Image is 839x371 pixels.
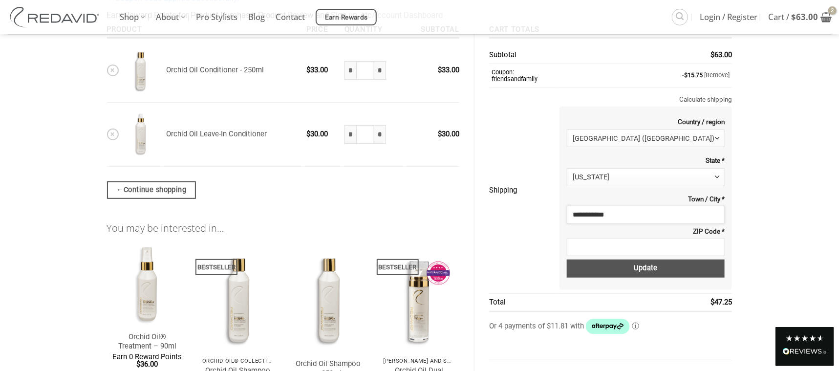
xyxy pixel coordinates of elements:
bdi: 63.00 [791,11,818,22]
bdi: 36.00 [136,360,158,369]
label: ZIP Code [567,227,725,236]
a: Calculate shipping [679,96,732,103]
a: Remove Orchid Oil Conditioner - 250ml from cart [107,65,119,76]
span: $ [710,50,714,59]
img: REDAVID Salon Products | United States [7,7,105,27]
input: Product quantity [356,61,374,80]
span: $ [438,65,442,74]
label: Country / region [567,118,725,127]
bdi: 30.00 [306,130,328,138]
div: 4.8 Stars [785,334,824,342]
bdi: 63.00 [710,50,732,59]
span: Cart / [768,5,818,29]
button: Update [567,260,725,278]
a: Remove friendsandfamily coupon [704,71,730,79]
a: Orchid Oil Leave-In Conditioner [166,130,267,138]
img: REDAVID Orchid Oil Shampoo [197,244,279,352]
td: - [556,64,732,87]
th: Coupon: friendsandfamily [489,64,556,87]
span: 15.75 [684,71,703,79]
img: Orchid Oil® Treatment - 90ml [107,244,188,326]
th: Subtotal [489,47,556,64]
span: $ [438,130,442,138]
bdi: 33.00 [438,65,459,74]
img: REDAVID Orchid Oil Leave-In Conditioner [122,110,159,159]
div: Read All Reviews [775,327,834,366]
span: Earn 0 Reward Points [112,352,182,361]
img: REVIEWS.io [783,348,827,355]
th: Total [489,294,556,312]
img: REDAVID Orchid Oil Dual Therapy ~ Award Winning Curl Care [379,244,460,352]
bdi: 33.00 [306,65,328,74]
span: Login / Register [700,5,757,29]
img: REDAVID Orchid Oil Conditioner [122,46,159,95]
span: Or 4 payments of $11.81 with [489,322,585,330]
a: Remove Orchid Oil Leave-In Conditioner from cart [107,129,119,140]
span: $ [306,65,310,74]
p: [PERSON_NAME] and Shine [384,358,455,364]
span: $ [684,71,688,79]
span: $ [710,298,714,306]
span: New Jersey [567,168,725,186]
span: New Jersey [573,169,714,186]
h2: You may be interested in… [107,222,460,235]
a: Orchid Oil Conditioner - 250ml [166,65,264,74]
bdi: 47.25 [710,298,732,306]
a: Orchid Oil® Treatment – 90ml [111,332,183,351]
input: Increase quantity of Orchid Oil Conditioner - 250ml [374,61,386,80]
span: Earn Rewards [325,12,368,23]
iframe: Secure payment input frame [489,345,732,356]
span: $ [136,360,140,369]
a: Continue shopping [107,181,196,199]
input: Reduce quantity of Orchid Oil Conditioner - 250ml [344,61,356,80]
th: Shipping [489,87,556,294]
span: United States (US) [573,130,714,148]
a: Information - Opens a dialog [632,322,639,330]
span: $ [306,130,310,138]
label: Town / City [567,195,725,204]
bdi: 30.00 [438,130,459,138]
span: United States (US) [567,130,725,147]
a: Search [672,9,688,25]
input: Reduce quantity of Orchid Oil Leave-In Conditioner [344,125,356,144]
a: Earn Rewards [316,9,377,25]
input: Product quantity [356,125,374,144]
label: State [567,156,725,165]
input: Increase quantity of Orchid Oil Leave-In Conditioner [374,125,386,144]
span: $ [791,11,796,22]
span: ← [116,184,124,196]
p: Orchid Oil® Collection [202,358,274,364]
div: Read All Reviews [783,346,827,359]
img: REDAVID Orchid Oil Shampoo [288,244,369,352]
